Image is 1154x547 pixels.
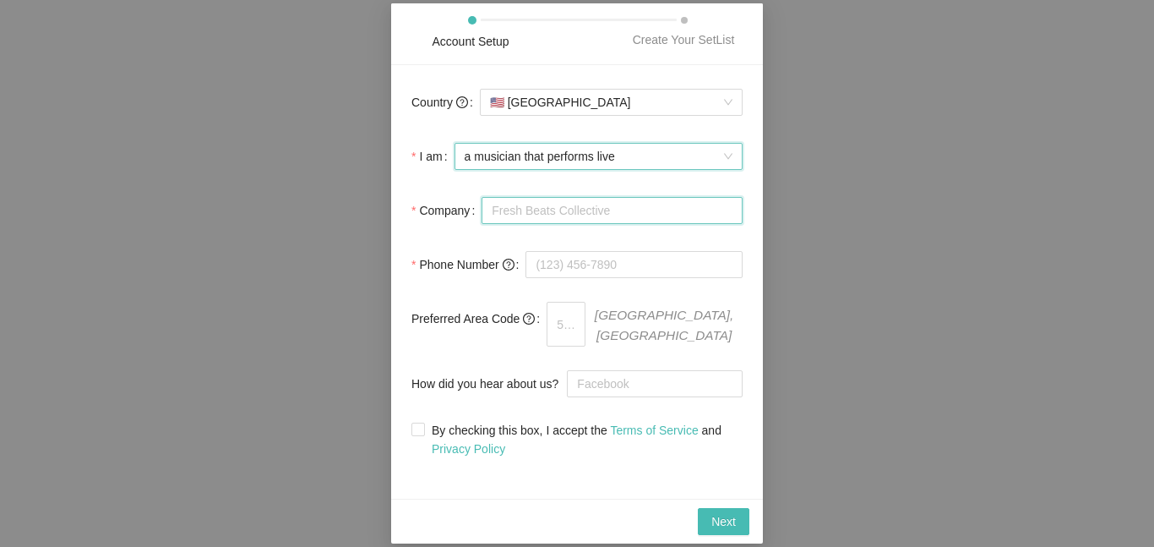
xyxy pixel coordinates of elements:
[610,424,698,437] a: Terms of Service
[633,30,735,49] div: Create Your SetList
[411,93,468,112] span: Country
[425,421,743,458] span: By checking this box, I accept the and
[411,194,482,227] label: Company
[411,367,567,401] label: How did you hear about us?
[490,90,732,115] span: [GEOGRAPHIC_DATA]
[411,139,455,173] label: I am
[432,32,509,51] div: Account Setup
[711,512,736,531] span: Next
[503,259,514,271] span: question-circle
[490,96,504,109] span: 🇺🇸
[419,255,514,274] span: Phone Number
[525,251,743,278] input: (123) 456-7890
[567,370,743,397] input: How did you hear about us?
[456,96,468,108] span: question-circle
[698,508,749,535] button: Next
[547,302,585,346] input: 510
[465,144,732,169] span: a musician that performs live
[411,309,535,328] span: Preferred Area Code
[482,197,743,224] input: Company
[585,302,743,346] span: [GEOGRAPHIC_DATA], [GEOGRAPHIC_DATA]
[432,442,505,456] a: Privacy Policy
[523,313,535,325] span: question-circle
